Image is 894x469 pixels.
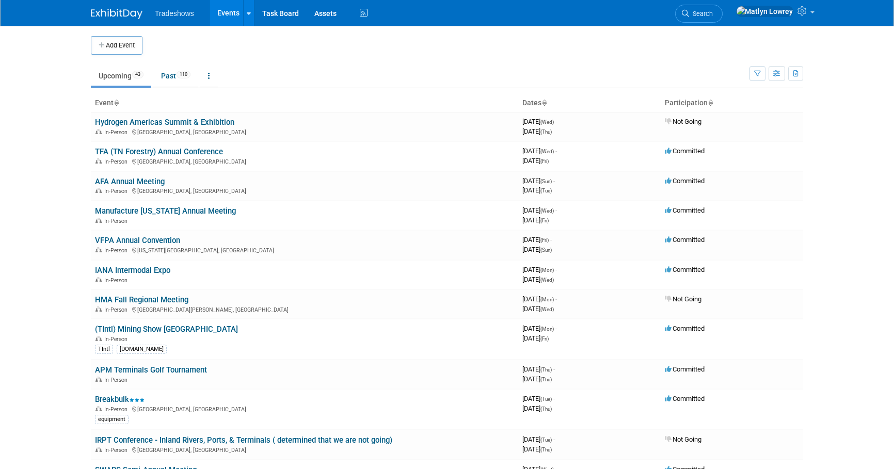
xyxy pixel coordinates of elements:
span: Not Going [665,118,701,125]
span: [DATE] [522,266,557,273]
span: In-Person [104,158,131,165]
span: Committed [665,395,705,402]
img: In-Person Event [95,247,102,252]
th: Dates [518,94,661,112]
div: TIntl [95,345,113,354]
a: Past110 [153,66,198,86]
div: [DOMAIN_NAME] [117,345,167,354]
span: [DATE] [522,305,554,313]
img: In-Person Event [95,218,102,223]
span: [DATE] [522,206,557,214]
span: [DATE] [522,118,557,125]
span: - [555,147,557,155]
a: IANA Intermodal Expo [95,266,170,275]
span: In-Person [104,277,131,284]
span: [DATE] [522,236,552,244]
span: 110 [177,71,190,78]
span: (Wed) [540,277,554,283]
a: Search [675,5,723,23]
span: Committed [665,266,705,273]
a: TFA (TN Forestry) Annual Conference [95,147,223,156]
a: APM Terminals Golf Tournament [95,365,207,375]
span: In-Person [104,377,131,383]
span: (Sun) [540,179,552,184]
th: Participation [661,94,803,112]
span: In-Person [104,406,131,413]
span: [DATE] [522,395,555,402]
a: AFA Annual Meeting [95,177,165,186]
span: (Wed) [540,306,554,312]
span: [DATE] [522,246,552,253]
span: - [555,118,557,125]
span: (Wed) [540,149,554,154]
img: In-Person Event [95,158,102,164]
img: In-Person Event [95,406,102,411]
span: (Wed) [540,208,554,214]
span: (Fri) [540,218,549,223]
span: - [555,295,557,303]
img: Matlyn Lowrey [736,6,793,17]
a: IRPT Conference - Inland Rivers, Ports, & Terminals ( determined that we are not going) [95,435,392,445]
div: [GEOGRAPHIC_DATA], [GEOGRAPHIC_DATA] [95,157,514,165]
span: [DATE] [522,445,552,453]
span: (Thu) [540,129,552,135]
span: [DATE] [522,216,549,224]
span: (Tue) [540,396,552,402]
span: (Fri) [540,237,549,243]
span: [DATE] [522,147,557,155]
span: - [555,266,557,273]
span: (Fri) [540,336,549,342]
div: [GEOGRAPHIC_DATA], [GEOGRAPHIC_DATA] [95,405,514,413]
img: In-Person Event [95,306,102,312]
span: In-Person [104,247,131,254]
span: [DATE] [522,325,557,332]
a: Sort by Participation Type [708,99,713,107]
div: [GEOGRAPHIC_DATA], [GEOGRAPHIC_DATA] [95,127,514,136]
span: - [555,325,557,332]
span: - [553,365,555,373]
span: (Tue) [540,437,552,443]
a: (TIntl) Mining Show [GEOGRAPHIC_DATA] [95,325,238,334]
a: Breakbulk [95,395,145,404]
span: In-Person [104,306,131,313]
div: [GEOGRAPHIC_DATA], [GEOGRAPHIC_DATA] [95,186,514,195]
span: [DATE] [522,405,552,412]
span: [DATE] [522,127,552,135]
span: (Mon) [540,326,554,332]
button: Add Event [91,36,142,55]
span: Not Going [665,295,701,303]
span: Committed [665,365,705,373]
div: [GEOGRAPHIC_DATA], [GEOGRAPHIC_DATA] [95,445,514,454]
span: [DATE] [522,295,557,303]
span: (Mon) [540,297,554,302]
span: In-Person [104,218,131,224]
img: In-Person Event [95,336,102,341]
div: equipment [95,415,129,424]
a: Upcoming43 [91,66,151,86]
span: Committed [665,206,705,214]
a: Manufacture [US_STATE] Annual Meeting [95,206,236,216]
span: In-Person [104,447,131,454]
span: [DATE] [522,186,552,194]
span: (Wed) [540,119,554,125]
span: Committed [665,236,705,244]
span: [DATE] [522,334,549,342]
a: Sort by Event Name [114,99,119,107]
span: [DATE] [522,276,554,283]
span: (Mon) [540,267,554,273]
span: 43 [132,71,143,78]
span: Committed [665,325,705,332]
a: Sort by Start Date [541,99,547,107]
span: Not Going [665,435,701,443]
span: - [553,435,555,443]
span: [DATE] [522,375,552,383]
span: (Fri) [540,158,549,164]
span: [DATE] [522,365,555,373]
img: In-Person Event [95,377,102,382]
span: [DATE] [522,177,555,185]
div: [US_STATE][GEOGRAPHIC_DATA], [GEOGRAPHIC_DATA] [95,246,514,254]
span: - [550,236,552,244]
span: Tradeshows [155,9,194,18]
a: VFPA Annual Convention [95,236,180,245]
img: In-Person Event [95,188,102,193]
